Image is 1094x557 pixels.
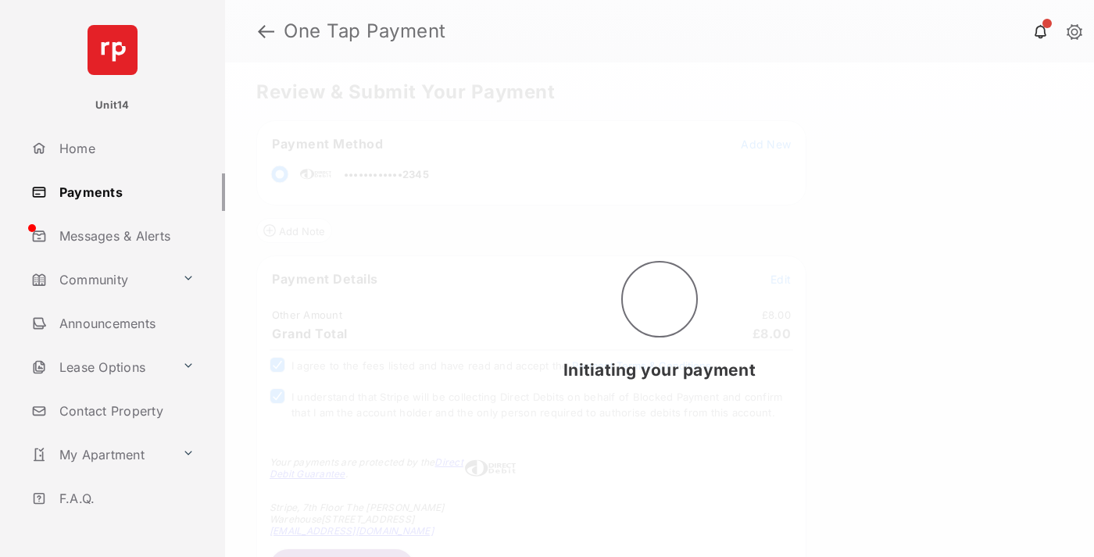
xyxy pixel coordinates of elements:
[88,25,138,75] img: svg+xml;base64,PHN2ZyB4bWxucz0iaHR0cDovL3d3dy53My5vcmcvMjAwMC9zdmciIHdpZHRoPSI2NCIgaGVpZ2h0PSI2NC...
[25,348,176,386] a: Lease Options
[563,360,756,380] span: Initiating your payment
[25,480,225,517] a: F.A.Q.
[25,261,176,298] a: Community
[25,217,225,255] a: Messages & Alerts
[284,22,446,41] strong: One Tap Payment
[25,173,225,211] a: Payments
[25,305,225,342] a: Announcements
[25,130,225,167] a: Home
[25,436,176,473] a: My Apartment
[95,98,130,113] p: Unit14
[25,392,225,430] a: Contact Property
